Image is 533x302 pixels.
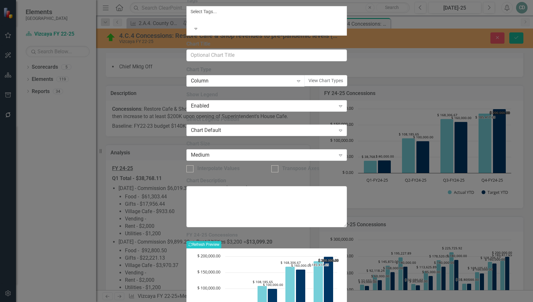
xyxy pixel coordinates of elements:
label: Chart Description [186,177,347,185]
text: $ 150,000.00 [197,269,220,275]
h3: FY 24-25 Concessions [186,232,347,238]
label: Show Legend [186,91,347,99]
div: Medium [191,151,336,159]
label: Select Legend Position [186,116,347,123]
div: Enabled [191,102,336,109]
text: $ 200,000.00 [318,258,339,263]
label: Chart Type [186,66,347,73]
label: Chart Size [186,140,347,148]
div: Transpose Axes [282,165,319,172]
div: Chart Default [191,127,336,134]
text: $ 200,000.00 [197,253,220,259]
div: Select Tags... [191,8,343,15]
label: Chart Title [186,40,347,48]
div: Interpolate Values [197,165,240,172]
text: $ 100,000.00 [263,282,283,287]
button: View Chart Types [304,75,347,86]
text: $ 108,185.65 [253,280,273,284]
text: $ 168,306.67 [281,260,301,265]
text: $ 160,000.00 [291,263,311,268]
text: $ 185,417.65 [309,263,329,267]
text: $ 100,000.00 [197,285,220,291]
button: Refresh Preview [186,241,221,248]
div: Column [191,77,294,84]
input: Optional Chart Title [186,49,347,61]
